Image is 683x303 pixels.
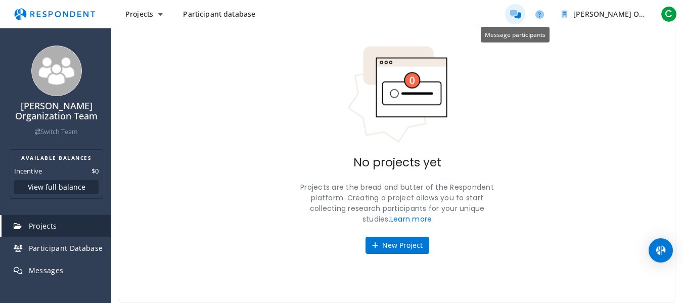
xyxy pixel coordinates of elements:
span: Message participants [485,30,545,38]
div: Open Intercom Messenger [649,238,673,263]
button: View full balance [14,180,99,194]
span: C [661,6,677,22]
h2: No projects yet [353,156,441,170]
img: respondent-logo.png [8,5,101,24]
button: New Project [366,237,429,254]
span: Messages [29,266,64,275]
img: team_avatar_256.png [31,46,82,96]
section: Balance summary [10,149,103,199]
button: Duarte Organization Team [554,5,655,23]
a: Help and support [529,4,550,24]
span: Projects [29,221,57,231]
h4: [PERSON_NAME] Organization Team [7,101,106,121]
button: Projects [117,5,171,23]
span: Participant Database [29,243,103,253]
img: No projects indicator [347,46,448,144]
dt: Incentive [14,166,42,176]
p: Projects are the bread and butter of the Respondent platform. Creating a project allows you to st... [296,182,498,225]
a: Message participants [505,4,525,24]
a: Learn more [390,214,432,224]
dd: $0 [92,166,99,176]
button: C [659,5,679,23]
a: Switch Team [35,127,78,136]
a: Participant database [175,5,263,23]
h2: AVAILABLE BALANCES [14,154,99,162]
span: Projects [125,9,153,19]
span: Participant database [183,9,255,19]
